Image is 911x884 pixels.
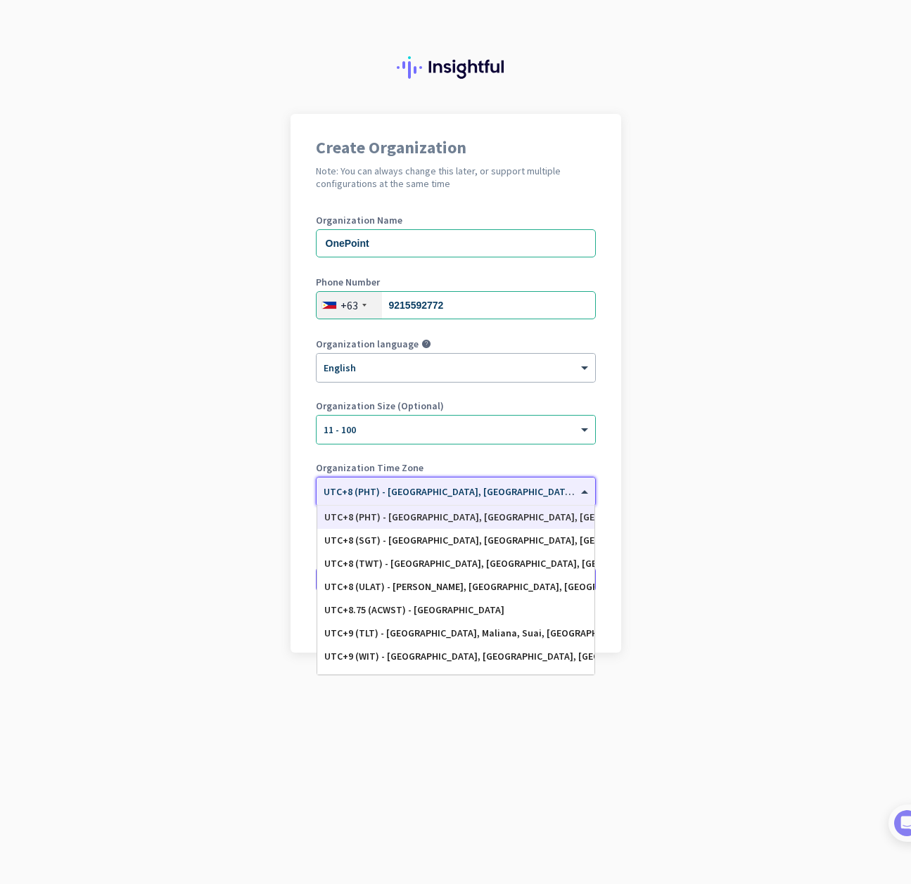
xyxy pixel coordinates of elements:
label: Phone Number [316,277,596,287]
img: Insightful [397,56,515,79]
label: Organization language [316,339,419,349]
div: Go back [316,617,596,627]
label: Organization Size (Optional) [316,401,596,411]
div: +63 [340,298,358,312]
h2: Note: You can always change this later, or support multiple configurations at the same time [316,165,596,190]
div: UTC+9 (WIT) - [GEOGRAPHIC_DATA], [GEOGRAPHIC_DATA], [GEOGRAPHIC_DATA], [GEOGRAPHIC_DATA] [324,651,587,662]
input: 2 3234 5678 [316,291,596,319]
label: Organization Name [316,215,596,225]
input: What is the name of your organization? [316,229,596,257]
div: UTC+8.75 (ACWST) - [GEOGRAPHIC_DATA] [324,604,587,616]
button: Create Organization [316,567,596,592]
div: UTC+8 (TWT) - [GEOGRAPHIC_DATA], [GEOGRAPHIC_DATA], [GEOGRAPHIC_DATA], [GEOGRAPHIC_DATA] [324,558,587,570]
div: UTC+8 (PHT) - [GEOGRAPHIC_DATA], [GEOGRAPHIC_DATA], [GEOGRAPHIC_DATA], [GEOGRAPHIC_DATA] [324,511,587,523]
label: Organization Time Zone [316,463,596,473]
div: UTC+8 (ULAT) - [PERSON_NAME], [GEOGRAPHIC_DATA], [GEOGRAPHIC_DATA], [GEOGRAPHIC_DATA] [324,581,587,593]
div: Options List [317,506,594,674]
i: help [421,339,431,349]
h1: Create Organization [316,139,596,156]
div: UTC+8 (SGT) - [GEOGRAPHIC_DATA], [GEOGRAPHIC_DATA], [GEOGRAPHIC_DATA] [324,534,587,546]
div: UTC+9 (TLT) - [GEOGRAPHIC_DATA], Maliana, Suai, [GEOGRAPHIC_DATA] [324,627,587,639]
div: UTC+9 (JST) - [GEOGRAPHIC_DATA], [GEOGRAPHIC_DATA], [GEOGRAPHIC_DATA], [GEOGRAPHIC_DATA] [324,674,587,686]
